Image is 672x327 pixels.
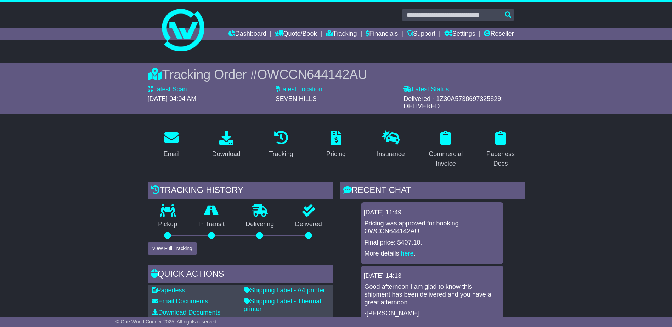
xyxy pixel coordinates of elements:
span: [DATE] 04:04 AM [148,95,197,102]
a: Paperless Docs [477,128,525,171]
a: Financials [366,28,398,40]
p: Delivering [235,220,285,228]
a: Tracking [326,28,357,40]
label: Latest Scan [148,86,187,93]
div: Insurance [377,149,405,159]
a: Download Documents [152,309,221,316]
div: Quick Actions [148,265,333,285]
a: Email [159,128,184,161]
a: Tracking [264,128,298,161]
a: Reseller [484,28,514,40]
a: Insurance [372,128,410,161]
p: Delivered [284,220,333,228]
div: Download [212,149,241,159]
p: In Transit [188,220,235,228]
a: Commercial Invoice [244,317,305,324]
p: More details: . [365,250,500,258]
div: RECENT CHAT [340,182,525,201]
p: Pickup [148,220,188,228]
a: here [401,250,414,257]
span: SEVEN HILLS [276,95,317,102]
a: Shipping Label - A4 printer [244,287,325,294]
div: [DATE] 14:13 [364,272,501,280]
div: Pricing [326,149,346,159]
a: Settings [444,28,475,40]
a: Quote/Book [275,28,317,40]
a: Email Documents [152,298,208,305]
div: Commercial Invoice [427,149,465,168]
div: Paperless Docs [481,149,520,168]
a: Commercial Invoice [422,128,470,171]
p: Good afternoon I am glad to know this shipment has been delivered and you have a great afternoon. [365,283,500,306]
div: Email [163,149,179,159]
div: Tracking [269,149,293,159]
label: Latest Status [403,86,449,93]
div: Tracking history [148,182,333,201]
p: Final price: $407.10. [365,239,500,247]
button: View Full Tracking [148,242,197,255]
a: Shipping Label - Thermal printer [244,298,321,312]
div: [DATE] 11:49 [364,209,501,217]
span: Delivered - 1Z30A5738697325829: DELIVERED [403,95,503,110]
a: Support [407,28,435,40]
a: Download [208,128,245,161]
a: Dashboard [228,28,266,40]
a: Pricing [322,128,350,161]
p: -[PERSON_NAME] [365,310,500,317]
span: © One World Courier 2025. All rights reserved. [115,319,218,325]
label: Latest Location [276,86,322,93]
p: Pricing was approved for booking OWCCN644142AU. [365,220,500,235]
div: Tracking Order # [148,67,525,82]
a: Paperless [152,287,185,294]
span: OWCCN644142AU [257,67,367,82]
